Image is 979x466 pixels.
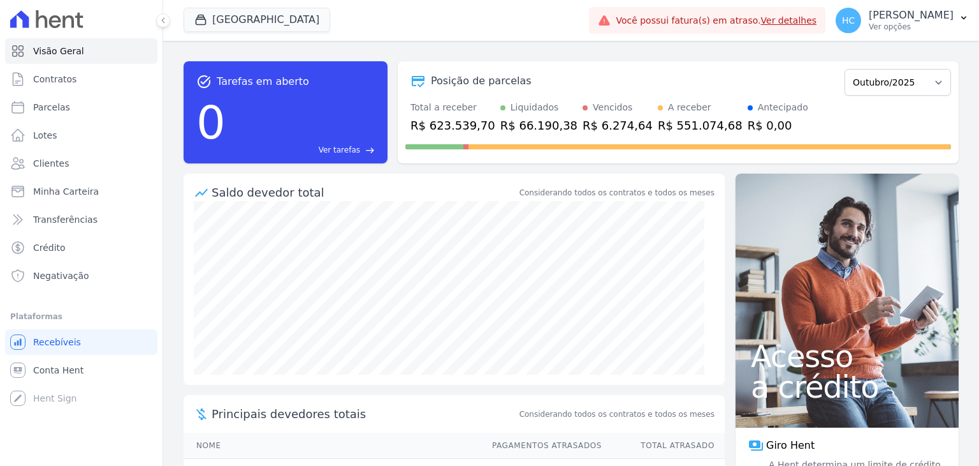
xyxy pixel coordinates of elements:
div: Total a receber [410,101,495,114]
div: Considerando todos os contratos e todos os meses [519,187,714,199]
span: Você possui fatura(s) em atraso. [616,14,816,27]
span: Visão Geral [33,45,84,57]
span: Minha Carteira [33,185,99,198]
span: Recebíveis [33,336,81,349]
div: R$ 623.539,70 [410,117,495,134]
div: Antecipado [758,101,808,114]
a: Clientes [5,151,157,176]
div: 0 [196,89,226,156]
span: Giro Hent [766,438,815,453]
th: Total Atrasado [602,433,725,459]
div: Saldo devedor total [212,184,517,201]
span: task_alt [196,74,212,89]
a: Visão Geral [5,38,157,64]
a: Transferências [5,207,157,232]
div: R$ 66.190,38 [500,117,577,134]
p: Ver opções [869,22,954,32]
div: Vencidos [593,101,632,114]
span: Transferências [33,213,98,226]
span: Considerando todos os contratos e todos os meses [519,409,714,420]
div: R$ 0,00 [748,117,808,134]
a: Ver detalhes [761,15,817,26]
div: Liquidados [511,101,559,114]
span: east [365,146,375,155]
span: a crédito [751,372,943,402]
span: Conta Hent [33,364,83,377]
div: R$ 6.274,64 [583,117,653,134]
a: Crédito [5,235,157,260]
span: Lotes [33,129,57,142]
th: Nome [184,433,480,459]
span: Ver tarefas [319,144,360,156]
span: Crédito [33,241,66,254]
button: [GEOGRAPHIC_DATA] [184,8,330,32]
button: HC [PERSON_NAME] Ver opções [825,3,979,38]
span: HC [842,16,855,25]
a: Recebíveis [5,329,157,355]
p: [PERSON_NAME] [869,9,954,22]
a: Conta Hent [5,357,157,383]
span: Clientes [33,157,69,170]
span: Acesso [751,341,943,372]
a: Negativação [5,263,157,289]
a: Minha Carteira [5,179,157,204]
span: Contratos [33,73,76,86]
th: Pagamentos Atrasados [480,433,602,459]
span: Tarefas em aberto [217,74,309,89]
a: Contratos [5,66,157,92]
div: A receber [668,101,711,114]
div: R$ 551.074,68 [658,117,743,134]
span: Parcelas [33,101,70,114]
div: Posição de parcelas [431,73,532,89]
a: Ver tarefas east [231,144,375,156]
div: Plataformas [10,309,152,324]
a: Lotes [5,123,157,148]
a: Parcelas [5,94,157,120]
span: Principais devedores totais [212,405,517,423]
span: Negativação [33,269,89,282]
